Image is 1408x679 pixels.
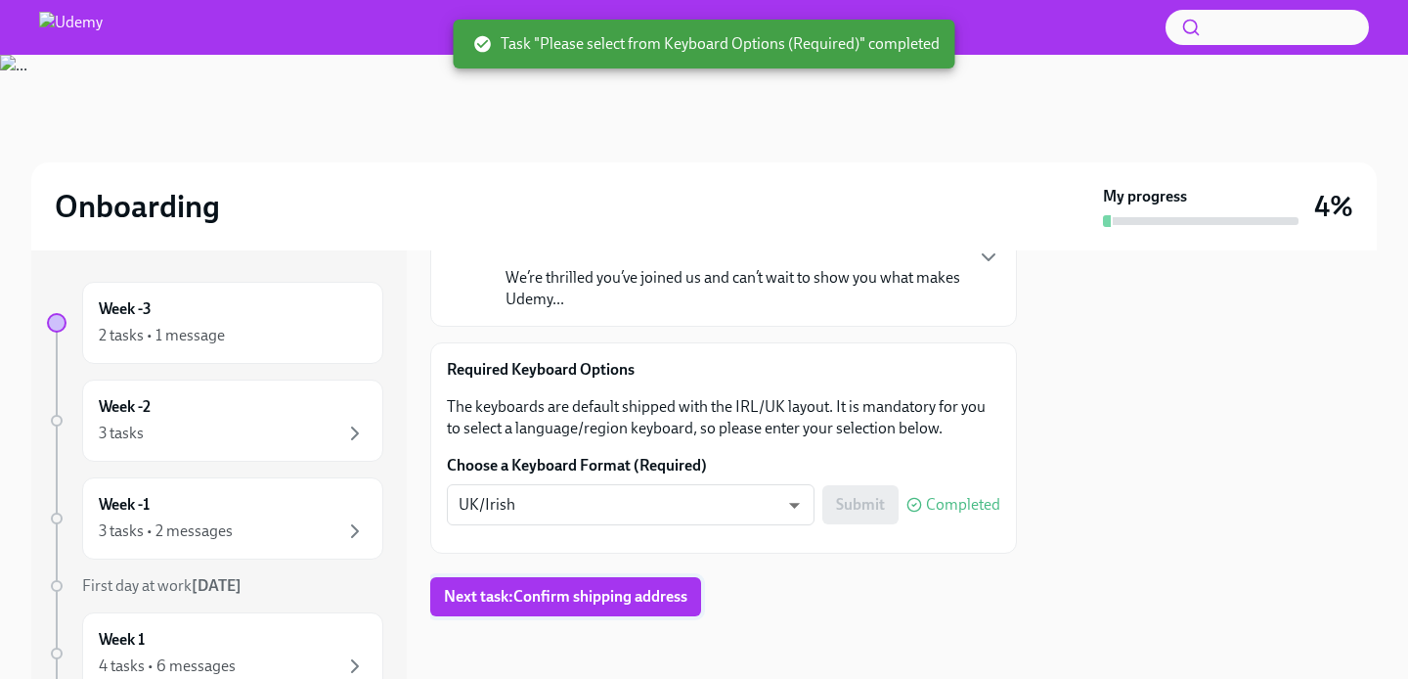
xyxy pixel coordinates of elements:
strong: My progress [1103,186,1187,207]
div: 4 tasks • 6 messages [99,656,236,677]
div: 3 tasks [99,423,144,444]
a: Week -13 tasks • 2 messages [47,477,383,560]
span: First day at work [82,576,242,595]
div: 2 tasks • 1 message [99,325,225,346]
button: Next task:Confirm shipping address [430,577,701,616]
p: The keyboards are default shipped with the IRL/UK layout. It is mandatory for you to select a lan... [447,396,1000,439]
span: Next task : Confirm shipping address [444,587,687,607]
img: Udemy [39,12,103,43]
strong: Required Keyboard Options [447,360,635,379]
h2: Onboarding [55,187,220,226]
h6: Week -2 [99,396,151,418]
a: Week -23 tasks [47,380,383,462]
h6: Week -3 [99,298,152,320]
span: Task "Please select from Keyboard Options (Required)" completed [473,33,940,55]
h6: Week -1 [99,494,150,516]
a: Week -32 tasks • 1 message [47,282,383,364]
span: Completed [926,497,1000,513]
strong: [DATE] [192,576,242,595]
a: First day at work[DATE] [47,575,383,597]
label: Choose a Keyboard Format (Required) [447,455,1000,476]
div: 3 tasks • 2 messages [99,521,233,542]
p: We’re thrilled you’ve joined us and can’t wait to show you what makes Udemy... [506,267,961,310]
div: UK/Irish [447,484,814,525]
h6: Week 1 [99,629,145,651]
h3: 4% [1314,189,1353,224]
